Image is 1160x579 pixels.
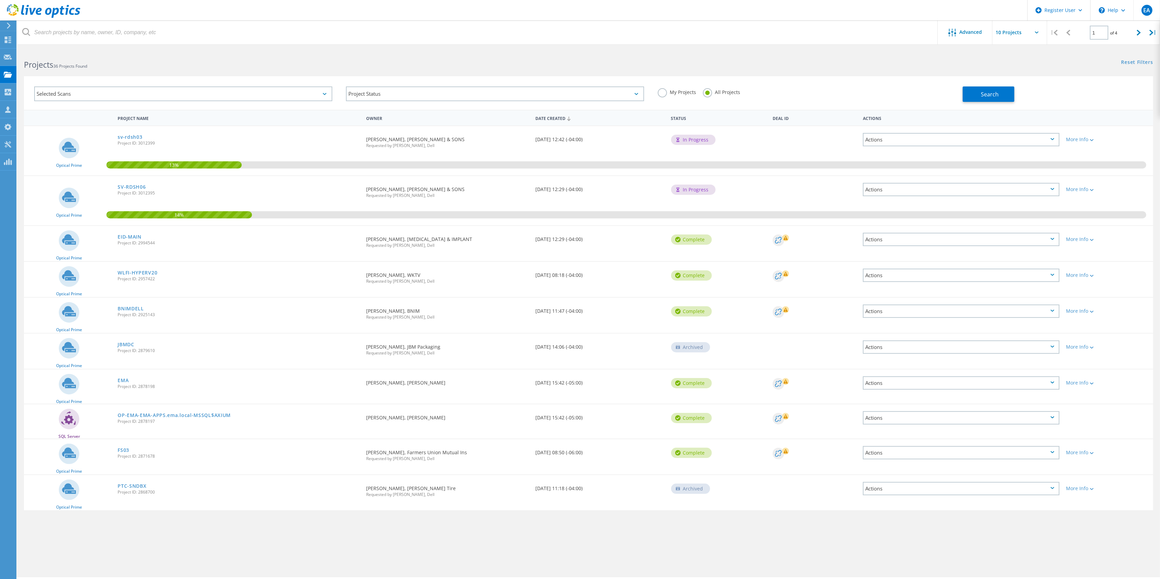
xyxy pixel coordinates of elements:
[863,376,1059,390] div: Actions
[118,454,359,458] span: Project ID: 2871678
[56,505,82,509] span: Optical Prime
[863,233,1059,246] div: Actions
[366,315,529,319] span: Requested by [PERSON_NAME], Dell
[34,86,332,101] div: Selected Scans
[671,185,716,195] div: In Progress
[114,111,363,124] div: Project Name
[363,298,532,326] div: [PERSON_NAME], BNIM
[671,234,712,245] div: Complete
[863,411,1059,425] div: Actions
[863,133,1059,146] div: Actions
[118,191,359,195] span: Project ID: 3012395
[863,269,1059,282] div: Actions
[1066,450,1150,455] div: More Info
[863,340,1059,354] div: Actions
[58,434,80,439] span: SQL Server
[118,419,359,423] span: Project ID: 2878197
[363,334,532,362] div: [PERSON_NAME], JBM Packaging
[960,30,982,35] span: Advanced
[671,306,712,317] div: Complete
[56,213,82,217] span: Optical Prime
[363,404,532,427] div: [PERSON_NAME], [PERSON_NAME]
[668,111,769,124] div: Status
[671,135,716,145] div: In Progress
[366,279,529,283] span: Requested by [PERSON_NAME], Dell
[671,448,712,458] div: Complete
[1143,8,1150,13] span: EA
[17,21,938,44] input: Search projects by name, owner, ID, company, etc
[963,86,1014,102] button: Search
[1066,380,1150,385] div: More Info
[118,135,142,139] a: sv-rdsh03
[56,400,82,404] span: Optical Prime
[366,193,529,198] span: Requested by [PERSON_NAME], Dell
[106,211,252,217] span: 14%
[863,446,1059,459] div: Actions
[56,163,82,167] span: Optical Prime
[118,234,142,239] a: EID-MAIN
[56,328,82,332] span: Optical Prime
[671,270,712,281] div: Complete
[56,469,82,473] span: Optical Prime
[1066,345,1150,349] div: More Info
[981,91,999,98] span: Search
[532,111,667,124] div: Date Created
[532,176,667,199] div: [DATE] 12:29 (-04:00)
[363,262,532,290] div: [PERSON_NAME], WKTV
[863,183,1059,196] div: Actions
[363,111,532,124] div: Owner
[1146,21,1160,45] div: |
[363,475,532,503] div: [PERSON_NAME], [PERSON_NAME] Tire
[532,369,667,392] div: [DATE] 15:42 (-05:00)
[532,439,667,462] div: [DATE] 08:50 (-06:00)
[769,111,859,124] div: Deal Id
[118,490,359,494] span: Project ID: 2868700
[859,111,1063,124] div: Actions
[532,475,667,498] div: [DATE] 11:18 (-04:00)
[118,141,359,145] span: Project ID: 3012399
[532,404,667,427] div: [DATE] 15:42 (-05:00)
[118,342,134,347] a: JBMDC
[118,306,144,311] a: BNIMDELL
[363,126,532,154] div: [PERSON_NAME], [PERSON_NAME] & SONS
[366,243,529,247] span: Requested by [PERSON_NAME], Dell
[671,378,712,388] div: Complete
[532,126,667,149] div: [DATE] 12:42 (-04:00)
[366,493,529,497] span: Requested by [PERSON_NAME], Dell
[532,262,667,284] div: [DATE] 08:18 (-04:00)
[118,378,129,383] a: EMA
[1066,273,1150,278] div: More Info
[671,484,710,494] div: Archived
[1066,237,1150,242] div: More Info
[118,185,146,189] a: SV-RDSH06
[532,334,667,356] div: [DATE] 14:06 (-04:00)
[366,144,529,148] span: Requested by [PERSON_NAME], Dell
[671,413,712,423] div: Complete
[118,385,359,389] span: Project ID: 2878198
[118,270,157,275] a: WLFI-HYPERV20
[532,226,667,248] div: [DATE] 12:29 (-04:00)
[118,413,231,418] a: OP-EMA-EMA-APPS.ema.local-MSSQL$AXIUM
[56,364,82,368] span: Optical Prime
[118,277,359,281] span: Project ID: 2957422
[1066,137,1150,142] div: More Info
[118,313,359,317] span: Project ID: 2925143
[1121,60,1153,66] a: Reset Filters
[658,88,696,95] label: My Projects
[1110,30,1117,36] span: of 4
[1099,7,1105,13] svg: \n
[363,176,532,204] div: [PERSON_NAME], [PERSON_NAME] & SONS
[118,241,359,245] span: Project ID: 2994544
[346,86,644,101] div: Project Status
[703,88,740,95] label: All Projects
[118,448,129,453] a: FS03
[56,256,82,260] span: Optical Prime
[366,457,529,461] span: Requested by [PERSON_NAME], Dell
[1047,21,1061,45] div: |
[106,161,241,167] span: 13%
[56,292,82,296] span: Optical Prime
[53,63,87,69] span: 36 Projects Found
[118,484,146,488] a: PTC-SNDBX
[532,298,667,320] div: [DATE] 11:47 (-04:00)
[118,349,359,353] span: Project ID: 2879610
